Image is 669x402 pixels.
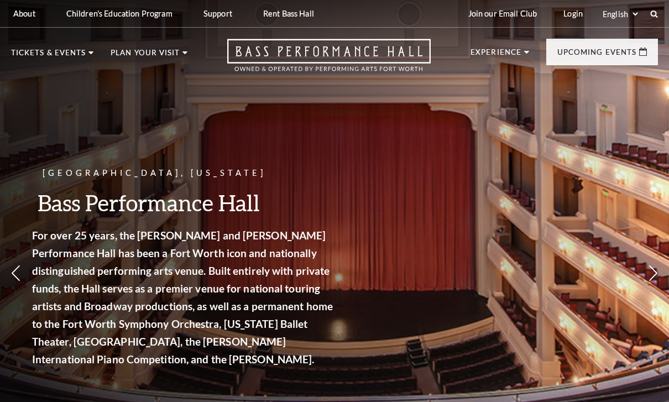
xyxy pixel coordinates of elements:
p: Support [203,9,232,18]
p: Children's Education Program [66,9,173,18]
select: Select: [600,9,640,19]
p: Plan Your Visit [111,49,180,62]
p: Experience [471,49,521,62]
p: Upcoming Events [557,49,636,62]
strong: For over 25 years, the [PERSON_NAME] and [PERSON_NAME] Performance Hall has been a Fort Worth ico... [44,229,345,366]
p: [GEOGRAPHIC_DATA], [US_STATE] [44,166,348,180]
h3: Bass Performance Hall [44,189,348,217]
p: Rent Bass Hall [263,9,314,18]
p: Tickets & Events [11,49,86,62]
p: About [13,9,35,18]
